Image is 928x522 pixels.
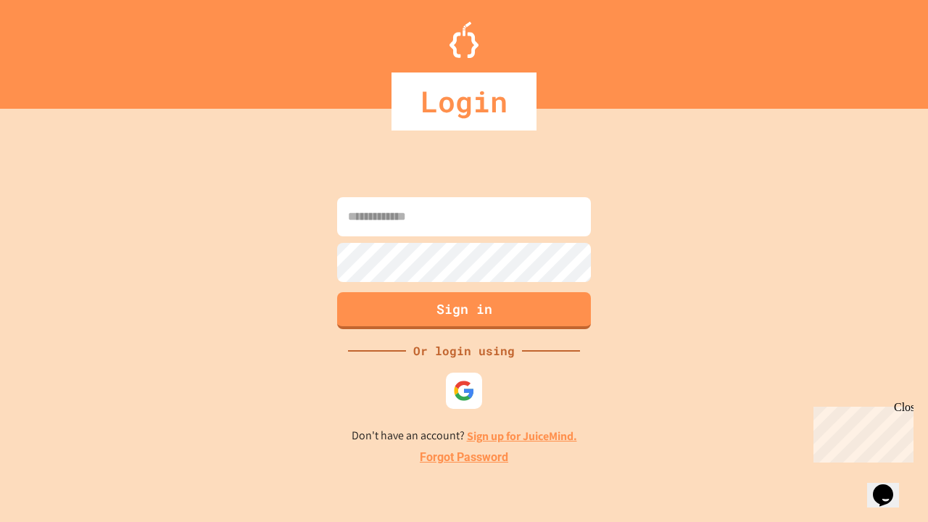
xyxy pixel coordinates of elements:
div: Or login using [406,342,522,360]
div: Chat with us now!Close [6,6,100,92]
img: google-icon.svg [453,380,475,402]
img: Logo.svg [449,22,478,58]
div: Login [391,72,536,130]
button: Sign in [337,292,591,329]
iframe: chat widget [808,401,913,463]
iframe: chat widget [867,464,913,507]
a: Sign up for JuiceMind. [467,428,577,444]
p: Don't have an account? [352,427,577,445]
a: Forgot Password [420,449,508,466]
